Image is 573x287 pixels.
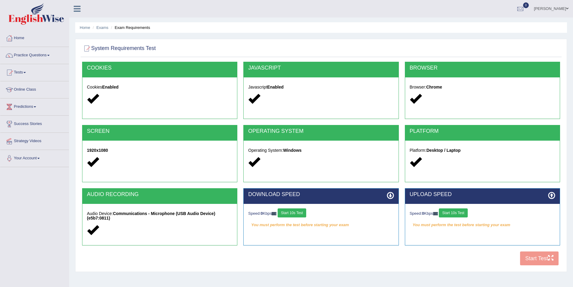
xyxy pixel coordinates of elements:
[410,148,555,153] h5: Platform:
[0,133,69,148] a: Strategy Videos
[109,25,150,30] li: Exam Requirements
[439,208,467,217] button: Start 10s Test
[410,85,555,89] h5: Browser:
[87,128,233,134] h2: SCREEN
[426,85,442,89] strong: Chrome
[261,211,263,216] strong: 0
[422,211,424,216] strong: 0
[410,128,555,134] h2: PLATFORM
[0,116,69,131] a: Success Stories
[272,212,276,215] img: ajax-loader-fb-connection.gif
[80,25,90,30] a: Home
[0,47,69,62] a: Practice Questions
[87,192,233,198] h2: AUDIO RECORDING
[248,128,394,134] h2: OPERATING SYSTEM
[87,148,108,153] strong: 1920x1080
[410,192,555,198] h2: UPLOAD SPEED
[0,64,69,79] a: Tests
[267,85,283,89] strong: Enabled
[283,148,301,153] strong: Windows
[248,65,394,71] h2: JAVASCRIPT
[102,85,119,89] strong: Enabled
[87,65,233,71] h2: COOKIES
[87,85,233,89] h5: Cookies
[248,220,394,229] em: You must perform the test before starting your exam
[82,44,156,53] h2: System Requirements Test
[523,2,529,8] span: 0
[278,208,306,217] button: Start 10s Test
[410,208,555,219] div: Speed: Kbps
[248,148,394,153] h5: Operating System:
[0,150,69,165] a: Your Account
[97,25,109,30] a: Exams
[0,81,69,96] a: Online Class
[0,30,69,45] a: Home
[87,211,233,221] h5: Audio Device:
[87,211,215,220] strong: Communications - Microphone (USB Audio Device) (e5b7:0811)
[0,98,69,114] a: Predictions
[410,65,555,71] h2: BROWSER
[248,85,394,89] h5: Javascript
[248,208,394,219] div: Speed: Kbps
[427,148,461,153] strong: Desktop / Laptop
[410,220,555,229] em: You must perform the test before starting your exam
[433,212,438,215] img: ajax-loader-fb-connection.gif
[248,192,394,198] h2: DOWNLOAD SPEED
